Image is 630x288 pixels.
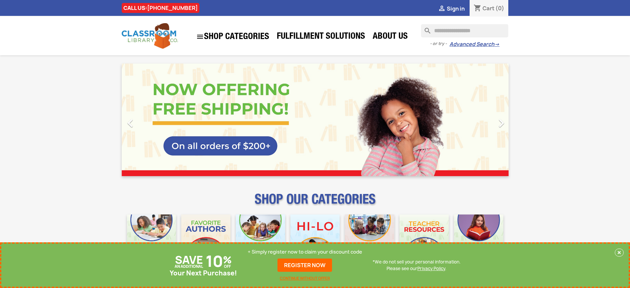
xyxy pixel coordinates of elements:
i:  [122,115,139,131]
img: CLC_Favorite_Authors_Mobile.jpg [181,215,231,264]
img: CLC_Phonics_And_Decodables_Mobile.jpg [236,215,285,264]
a: SHOP CATEGORIES [193,29,273,44]
ul: Carousel container [122,64,509,176]
img: CLC_Bulk_Mobile.jpg [127,215,176,264]
i:  [438,5,446,13]
span: Cart [483,5,494,12]
a: Advanced Search→ [449,41,499,48]
div: CALL US: [122,3,199,13]
img: CLC_Teacher_Resources_Mobile.jpg [399,215,449,264]
span: - or try - [430,40,449,47]
a: [PHONE_NUMBER] [147,4,198,12]
img: CLC_Fiction_Nonfiction_Mobile.jpg [345,215,394,264]
img: CLC_Dyslexia_Mobile.jpg [454,215,503,264]
span: Sign in [447,5,465,12]
i:  [493,115,510,131]
i:  [196,33,204,41]
a: Next [450,64,509,176]
a: Fulfillment Solutions [273,30,368,44]
p: SHOP OUR CATEGORIES [122,197,509,209]
a:  Sign in [438,5,465,12]
a: Previous [122,64,180,176]
a: About Us [369,30,411,44]
img: Classroom Library Company [122,23,178,49]
span: → [494,41,499,48]
img: CLC_HiLo_Mobile.jpg [290,215,340,264]
i: shopping_cart [474,5,482,13]
i: search [421,24,429,32]
input: Search [421,24,508,37]
span: (0) [495,5,504,12]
